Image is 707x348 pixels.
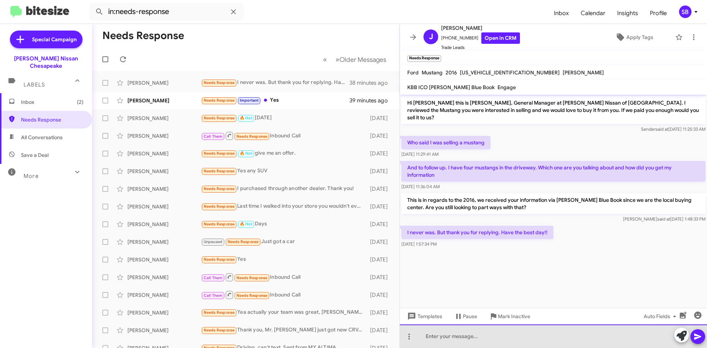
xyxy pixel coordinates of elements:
[127,256,201,263] div: [PERSON_NAME]
[331,52,391,67] button: Next
[497,84,516,91] span: Engage
[626,31,653,44] span: Apply Tags
[407,69,419,76] span: Ford
[21,134,63,141] span: All Conversations
[102,30,184,42] h1: Needs Response
[401,151,439,157] span: [DATE] 11:29:41 AM
[575,3,611,24] a: Calendar
[401,184,440,189] span: [DATE] 11:36:04 AM
[127,238,201,246] div: [PERSON_NAME]
[201,273,366,282] div: Inbound Call
[240,98,259,103] span: Important
[429,31,433,43] span: J
[204,151,235,156] span: Needs Response
[548,3,575,24] a: Inbox
[127,203,201,210] div: [PERSON_NAME]
[366,132,394,140] div: [DATE]
[204,328,235,333] span: Needs Response
[127,274,201,281] div: [PERSON_NAME]
[498,310,530,323] span: Mark Inactive
[204,204,235,209] span: Needs Response
[638,310,685,323] button: Auto Fields
[596,31,672,44] button: Apply Tags
[366,327,394,334] div: [DATE]
[407,84,495,91] span: KBB ICO [PERSON_NAME] Blue Book
[644,3,673,24] span: Profile
[401,193,706,214] p: This is in regards to the 2016, we received your information via [PERSON_NAME] Blue Book since we...
[21,151,49,159] span: Save a Deal
[201,238,366,246] div: Just got a car
[644,310,679,323] span: Auto Fields
[201,149,366,158] div: give me an offer.
[201,326,366,334] div: Thank you, Mr. [PERSON_NAME] just got new CRV. Thank you for your help.
[655,126,668,132] span: said at
[349,79,394,87] div: 38 minutes ago
[441,44,520,51] span: Trade Leads
[77,98,84,106] span: (2)
[641,126,706,132] span: Sender [DATE] 11:25:33 AM
[201,202,366,211] div: Last time I walked into your store you wouldn't even give me a price for a car 😂😂😂 I'm good
[673,6,699,18] button: SB
[201,290,366,299] div: Inbound Call
[483,310,536,323] button: Mark Inactive
[127,132,201,140] div: [PERSON_NAME]
[204,80,235,85] span: Needs Response
[228,239,259,244] span: Needs Response
[127,97,201,104] div: [PERSON_NAME]
[204,116,235,120] span: Needs Response
[460,69,560,76] span: [US_VEHICLE_IDENTIFICATION_NUMBER]
[24,173,39,179] span: More
[201,167,366,175] div: Yes any SUV
[127,291,201,299] div: [PERSON_NAME]
[10,31,82,48] a: Special Campaign
[401,241,437,247] span: [DATE] 1:57:34 PM
[24,81,45,88] span: Labels
[422,69,443,76] span: Mustang
[323,55,327,64] span: «
[400,310,448,323] button: Templates
[21,98,84,106] span: Inbox
[204,186,235,191] span: Needs Response
[366,238,394,246] div: [DATE]
[366,168,394,175] div: [DATE]
[319,52,391,67] nav: Page navigation example
[204,275,223,280] span: Call Them
[366,115,394,122] div: [DATE]
[32,36,77,43] span: Special Campaign
[657,216,670,222] span: said at
[201,78,349,87] div: I never was. But thank you for replying. Have the best day!!
[448,310,483,323] button: Pause
[407,55,441,62] small: Needs Response
[349,97,394,104] div: 39 minutes ago
[204,293,223,298] span: Call Them
[127,115,201,122] div: [PERSON_NAME]
[204,169,235,173] span: Needs Response
[204,222,235,226] span: Needs Response
[366,203,394,210] div: [DATE]
[201,255,366,264] div: Yes
[127,309,201,316] div: [PERSON_NAME]
[201,308,366,317] div: Yea actually your team was great, [PERSON_NAME] listened to all my needs and concerns and was ver...
[89,3,244,21] input: Search
[446,69,457,76] span: 2016
[563,69,604,76] span: [PERSON_NAME]
[236,293,268,298] span: Needs Response
[401,226,553,239] p: I never was. But thank you for replying. Have the best day!!
[204,257,235,262] span: Needs Response
[406,310,442,323] span: Templates
[366,150,394,157] div: [DATE]
[236,134,268,139] span: Needs Response
[201,220,366,228] div: Days
[204,134,223,139] span: Call Them
[441,24,520,32] span: [PERSON_NAME]
[463,310,477,323] span: Pause
[204,239,223,244] span: Unpaused
[401,161,706,182] p: And to follow up. I have four mustangs in the driveway. Which one are you talking about and how d...
[366,256,394,263] div: [DATE]
[240,222,252,226] span: 🔥 Hot
[127,185,201,193] div: [PERSON_NAME]
[611,3,644,24] a: Insights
